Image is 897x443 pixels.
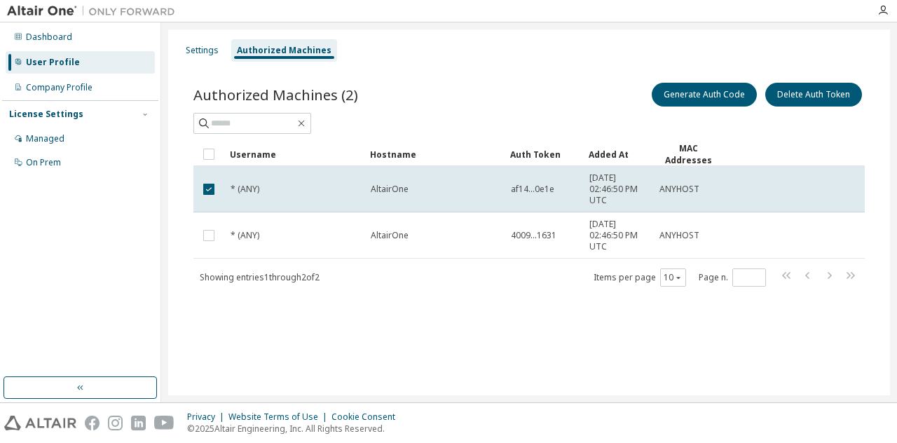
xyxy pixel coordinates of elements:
div: Cookie Consent [331,411,404,423]
span: * (ANY) [231,184,259,195]
p: © 2025 Altair Engineering, Inc. All Rights Reserved. [187,423,404,435]
span: af14...0e1e [511,184,554,195]
div: Company Profile [26,82,93,93]
div: Privacy [187,411,228,423]
span: 4009...1631 [511,230,556,241]
div: Added At [589,143,648,165]
div: On Prem [26,157,61,168]
img: linkedin.svg [131,416,146,430]
div: Website Terms of Use [228,411,331,423]
button: 10 [664,272,683,283]
span: Showing entries 1 through 2 of 2 [200,271,320,283]
div: Managed [26,133,64,144]
span: [DATE] 02:46:50 PM UTC [589,172,647,206]
div: MAC Addresses [659,142,718,166]
img: altair_logo.svg [4,416,76,430]
div: Auth Token [510,143,577,165]
img: instagram.svg [108,416,123,430]
div: Authorized Machines [237,45,331,56]
div: Dashboard [26,32,72,43]
img: youtube.svg [154,416,174,430]
span: [DATE] 02:46:50 PM UTC [589,219,647,252]
img: facebook.svg [85,416,100,430]
div: Username [230,143,359,165]
span: ANYHOST [659,230,699,241]
button: Delete Auth Token [765,83,862,107]
span: Authorized Machines (2) [193,85,358,104]
div: Hostname [370,143,499,165]
div: Settings [186,45,219,56]
span: Page n. [699,268,766,287]
span: AltairOne [371,230,409,241]
span: * (ANY) [231,230,259,241]
span: AltairOne [371,184,409,195]
div: License Settings [9,109,83,120]
div: User Profile [26,57,80,68]
span: Items per page [594,268,686,287]
span: ANYHOST [659,184,699,195]
img: Altair One [7,4,182,18]
button: Generate Auth Code [652,83,757,107]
